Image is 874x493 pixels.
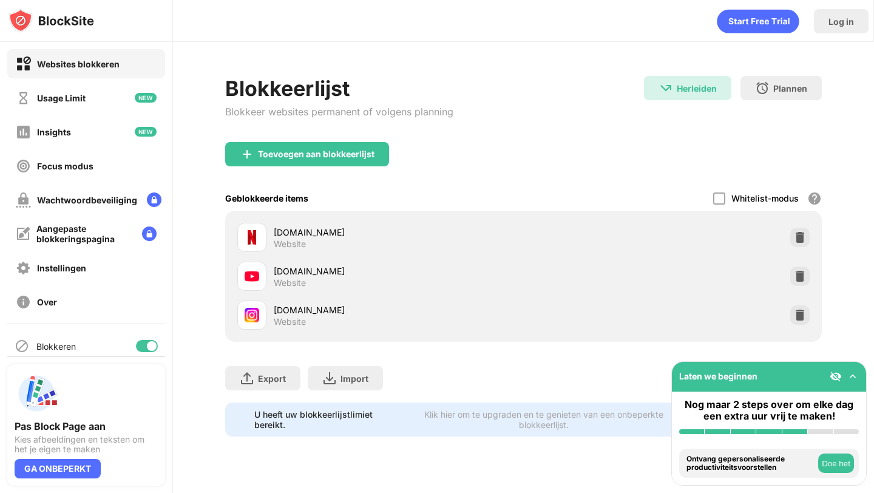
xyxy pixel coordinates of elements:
div: Insights [37,127,71,137]
div: Laten we beginnen [679,371,757,381]
div: Export [258,373,286,384]
div: animation [717,9,799,33]
img: favicons [245,269,259,284]
div: Whitelist-modus [731,193,799,203]
div: Import [340,373,368,384]
div: Focus modus [37,161,93,171]
div: Aangepaste blokkeringspagina [36,223,132,244]
img: block-on.svg [16,56,31,72]
div: Website [274,277,306,288]
div: Websites blokkeren [37,59,120,69]
img: logo-blocksite.svg [8,8,94,33]
img: time-usage-off.svg [16,90,31,106]
div: Usage Limit [37,93,86,103]
div: [DOMAIN_NAME] [274,265,523,277]
img: lock-menu.svg [142,226,157,241]
div: Wachtwoordbeveiliging [37,195,137,205]
img: insights-off.svg [16,124,31,140]
div: GA ONBEPERKT [15,459,101,478]
div: Blokkeer websites permanent of volgens planning [225,106,453,118]
div: Blokkeren [36,341,76,352]
div: Herleiden [677,83,717,93]
div: Pas Block Page aan [15,420,158,432]
div: Geblokkeerde items [225,193,308,203]
div: U heeft uw blokkeerlijstlimiet bereikt. [254,409,398,430]
img: omni-setup-toggle.svg [847,370,859,382]
div: [DOMAIN_NAME] [274,226,523,239]
img: eye-not-visible.svg [830,370,842,382]
div: Log in [828,16,854,27]
img: customize-block-page-off.svg [16,226,30,241]
div: [DOMAIN_NAME] [274,304,523,316]
img: new-icon.svg [135,93,157,103]
div: Toevoegen aan blokkeerlijst [258,149,374,159]
div: Over [37,297,57,307]
img: settings-off.svg [16,260,31,276]
img: blocking-icon.svg [15,339,29,353]
img: password-protection-off.svg [16,192,31,208]
img: favicons [245,308,259,322]
div: Kies afbeeldingen en teksten om het je eigen te maken [15,435,158,454]
div: Website [274,316,306,327]
div: Klik hier om te upgraden en te genieten van een onbeperkte blokkeerlijst. [405,409,682,430]
div: Plannen [773,83,807,93]
img: favicons [245,230,259,245]
img: about-off.svg [16,294,31,310]
div: Blokkeerlijst [225,76,453,101]
div: Website [274,239,306,250]
img: new-icon.svg [135,127,157,137]
div: Nog maar 2 steps over om elke dag een extra uur vrij te maken! [679,399,859,422]
div: Instellingen [37,263,86,273]
button: Doe het [818,454,854,473]
img: focus-off.svg [16,158,31,174]
img: push-custom-page.svg [15,372,58,415]
img: lock-menu.svg [147,192,161,207]
div: Ontvang gepersonaliseerde productiviteitsvoorstellen [686,455,815,472]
